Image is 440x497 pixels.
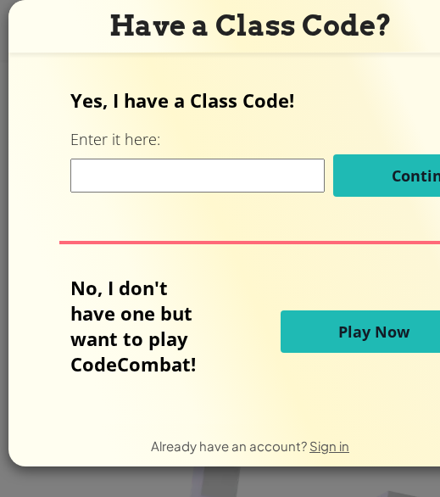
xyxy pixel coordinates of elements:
[338,321,409,342] span: Play Now
[70,87,430,113] p: Yes, I have a Class Code!
[70,129,160,150] label: Enter it here:
[109,8,392,42] span: Have a Class Code?
[151,438,309,454] span: Already have an account?
[70,275,196,377] p: No, I don't have one but want to play CodeCombat!
[309,438,349,454] a: Sign in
